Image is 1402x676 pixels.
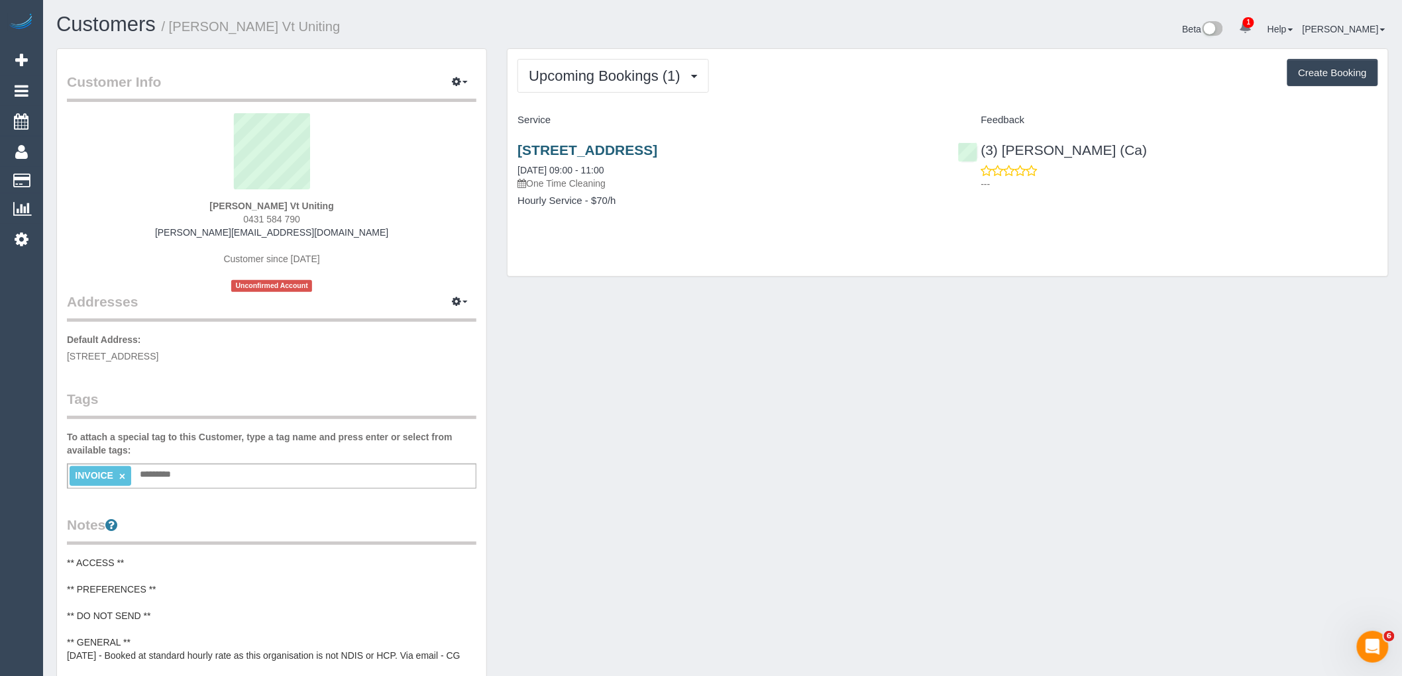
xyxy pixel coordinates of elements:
[155,227,388,238] a: [PERSON_NAME][EMAIL_ADDRESS][DOMAIN_NAME]
[119,471,125,482] a: ×
[224,254,320,264] span: Customer since [DATE]
[517,165,604,175] a: [DATE] 09:00 - 11:00
[517,59,709,93] button: Upcoming Bookings (1)
[67,351,158,362] span: [STREET_ADDRESS]
[67,430,476,457] label: To attach a special tag to this Customer, type a tag name and press enter or select from availabl...
[231,280,312,291] span: Unconfirmed Account
[67,72,476,102] legend: Customer Info
[517,115,938,126] h4: Service
[1357,631,1389,663] iframe: Intercom live chat
[162,19,341,34] small: / [PERSON_NAME] Vt Uniting
[958,142,1148,158] a: (3) [PERSON_NAME] (Ca)
[1232,13,1258,42] a: 1
[243,214,300,224] span: 0431 584 790
[1267,24,1293,34] a: Help
[8,13,34,32] img: Automaid Logo
[1201,21,1223,38] img: New interface
[958,115,1378,126] h4: Feedback
[67,515,476,545] legend: Notes
[529,68,687,84] span: Upcoming Bookings (1)
[517,195,938,207] h4: Hourly Service - $70/h
[1183,24,1224,34] a: Beta
[517,177,938,190] p: One Time Cleaning
[1384,631,1395,642] span: 6
[1303,24,1385,34] a: [PERSON_NAME]
[1243,17,1254,28] span: 1
[67,389,476,419] legend: Tags
[517,142,657,158] a: [STREET_ADDRESS]
[75,470,113,481] span: INVOICE
[67,333,141,346] label: Default Address:
[981,177,1378,191] p: ---
[56,13,156,36] a: Customers
[209,201,333,211] strong: [PERSON_NAME] Vt Uniting
[1287,59,1378,87] button: Create Booking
